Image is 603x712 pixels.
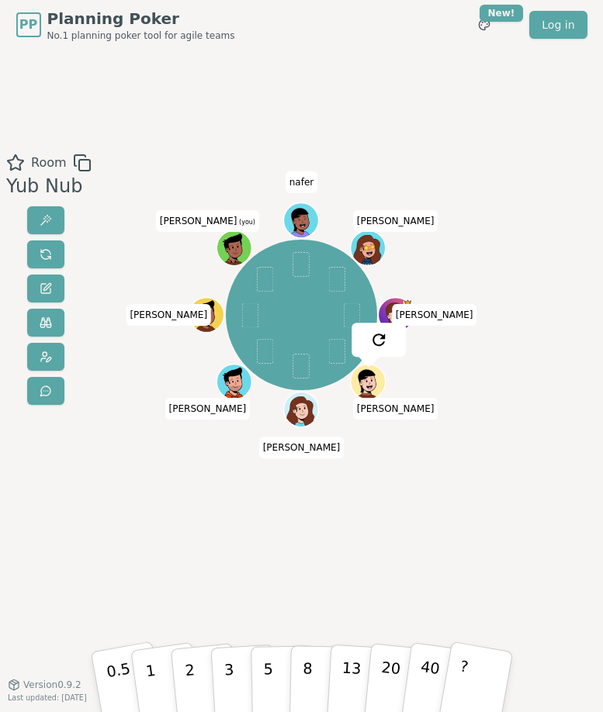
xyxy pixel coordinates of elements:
span: Click to change your name [353,398,438,420]
button: Change name [27,275,64,302]
span: Room [31,154,67,172]
a: PPPlanning PokerNo.1 planning poker tool for agile teams [16,8,235,42]
span: Version 0.9.2 [23,679,81,691]
span: Planning Poker [47,8,235,29]
span: paul is the host [404,299,412,307]
span: Click to change your name [165,398,251,420]
span: Click to change your name [353,210,438,232]
button: Reveal votes [27,206,64,234]
button: Change avatar [27,343,64,371]
button: Watch only [27,309,64,337]
button: New! [470,11,498,39]
span: Click to change your name [392,304,477,326]
div: New! [480,5,524,22]
div: Yub Nub [6,172,92,200]
button: Click to change your avatar [218,232,251,264]
button: Send feedback [27,377,64,405]
span: PP [19,16,37,34]
span: Click to change your name [156,210,259,232]
button: Version0.9.2 [8,679,81,691]
span: Click to change your name [126,304,211,326]
span: (you) [237,219,255,226]
button: Reset votes [27,240,64,268]
span: Click to change your name [286,171,318,193]
span: No.1 planning poker tool for agile teams [47,29,235,42]
a: Log in [529,11,587,39]
span: Click to change your name [259,437,345,458]
img: reset [370,330,389,349]
span: Last updated: [DATE] [8,693,87,702]
button: Add as favourite [6,154,25,172]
